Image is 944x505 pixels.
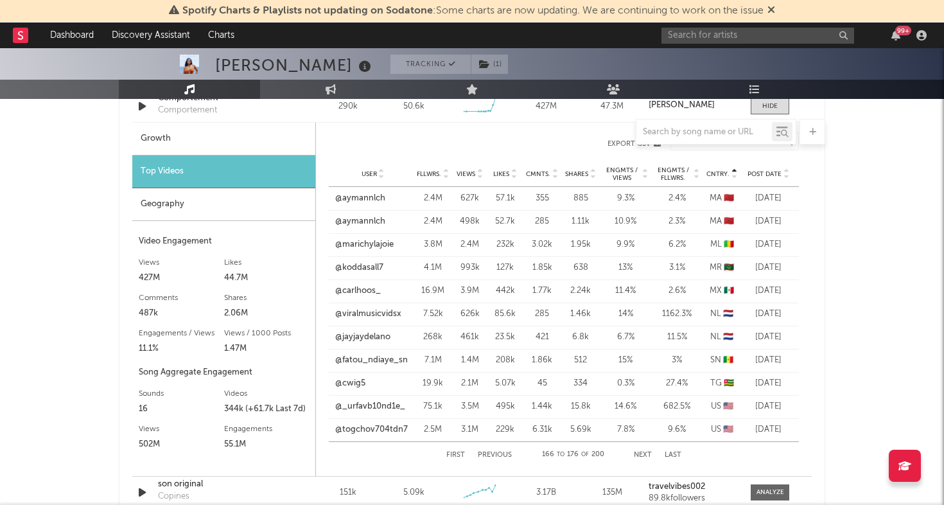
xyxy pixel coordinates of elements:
[706,331,738,344] div: NL
[139,402,224,417] div: 16
[471,55,509,74] span: ( 1 )
[455,285,484,297] div: 3.9M
[335,331,390,344] a: @jayjaydelano
[564,238,597,251] div: 1.95k
[724,240,734,249] span: 🇲🇱
[417,261,449,274] div: 4.1M
[457,170,475,178] span: Views
[516,486,576,499] div: 3.17B
[335,354,408,367] a: @fatou_ndiaye_sn
[417,238,449,251] div: 3.8M
[526,215,558,228] div: 285
[724,194,734,202] span: 🇲🇦
[654,423,699,436] div: 9.6 %
[654,308,699,321] div: 1162.3 %
[417,192,449,205] div: 2.4M
[491,423,520,436] div: 229k
[417,354,449,367] div: 7.1M
[654,192,699,205] div: 2.4 %
[224,421,310,437] div: Engagements
[723,425,733,434] span: 🇺🇸
[139,437,224,452] div: 502M
[564,400,597,413] div: 15.8k
[224,402,310,417] div: 344k (+61.7k Last 7d)
[139,270,224,286] div: 427M
[744,192,792,205] div: [DATE]
[335,308,401,321] a: @viralmusicvidsx
[891,30,900,40] button: 99+
[335,377,365,390] a: @cwig5
[654,166,692,182] span: Engmts / Fllwrs.
[455,331,484,344] div: 461k
[491,285,520,297] div: 442k
[132,155,315,188] div: Top Videos
[224,306,310,321] div: 2.06M
[581,452,589,457] span: of
[654,377,699,390] div: 27.4 %
[158,104,217,117] div: Comportement
[744,377,792,390] div: [DATE]
[455,423,484,436] div: 3.1M
[706,170,730,178] span: Cntry.
[654,215,699,228] div: 2.3 %
[335,192,385,205] a: @aymannlch
[199,22,243,48] a: Charts
[526,400,558,413] div: 1.44k
[516,100,576,113] div: 427M
[603,400,648,413] div: 14.6 %
[139,234,309,249] div: Video Engagement
[582,100,642,113] div: 47.3M
[526,377,558,390] div: 45
[582,486,642,499] div: 135M
[603,354,648,367] div: 15 %
[455,308,484,321] div: 626k
[895,26,911,35] div: 99 +
[139,386,224,402] div: Sounds
[724,263,734,272] span: 🇲🇷
[526,331,558,344] div: 421
[724,379,734,387] span: 🇹🇬
[455,215,484,228] div: 498k
[723,402,733,411] span: 🇺🇸
[649,483,705,491] strong: travelvibes002
[557,452,564,457] span: to
[564,192,597,205] div: 885
[471,55,508,74] button: (1)
[455,238,484,251] div: 2.4M
[538,447,608,463] div: 166 176 200
[649,101,738,110] a: [PERSON_NAME]
[403,100,424,113] div: 50.6k
[158,490,189,503] div: Copines
[654,354,699,367] div: 3 %
[744,423,792,436] div: [DATE]
[455,354,484,367] div: 1.4M
[706,308,738,321] div: NL
[603,285,648,297] div: 11.4 %
[491,354,520,367] div: 208k
[417,423,449,436] div: 2.5M
[603,377,648,390] div: 0.3 %
[526,261,558,274] div: 1.85k
[491,215,520,228] div: 52.7k
[215,55,374,76] div: [PERSON_NAME]
[654,285,699,297] div: 2.6 %
[455,377,484,390] div: 2.1M
[744,400,792,413] div: [DATE]
[649,483,738,492] a: travelvibes002
[706,285,738,297] div: MX
[747,170,782,178] span: Post Date
[603,215,648,228] div: 10.9 %
[603,308,648,321] div: 14 %
[139,306,224,321] div: 487k
[335,285,381,297] a: @carlhoos_
[649,101,715,109] strong: [PERSON_NAME]
[182,6,764,16] span: : Some charts are now updating. We are continuing to work on the issue
[491,192,520,205] div: 57.1k
[455,400,484,413] div: 3.5M
[493,170,509,178] span: Likes
[744,238,792,251] div: [DATE]
[491,238,520,251] div: 232k
[526,170,550,178] span: Cmnts.
[706,261,738,274] div: MR
[41,22,103,48] a: Dashboard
